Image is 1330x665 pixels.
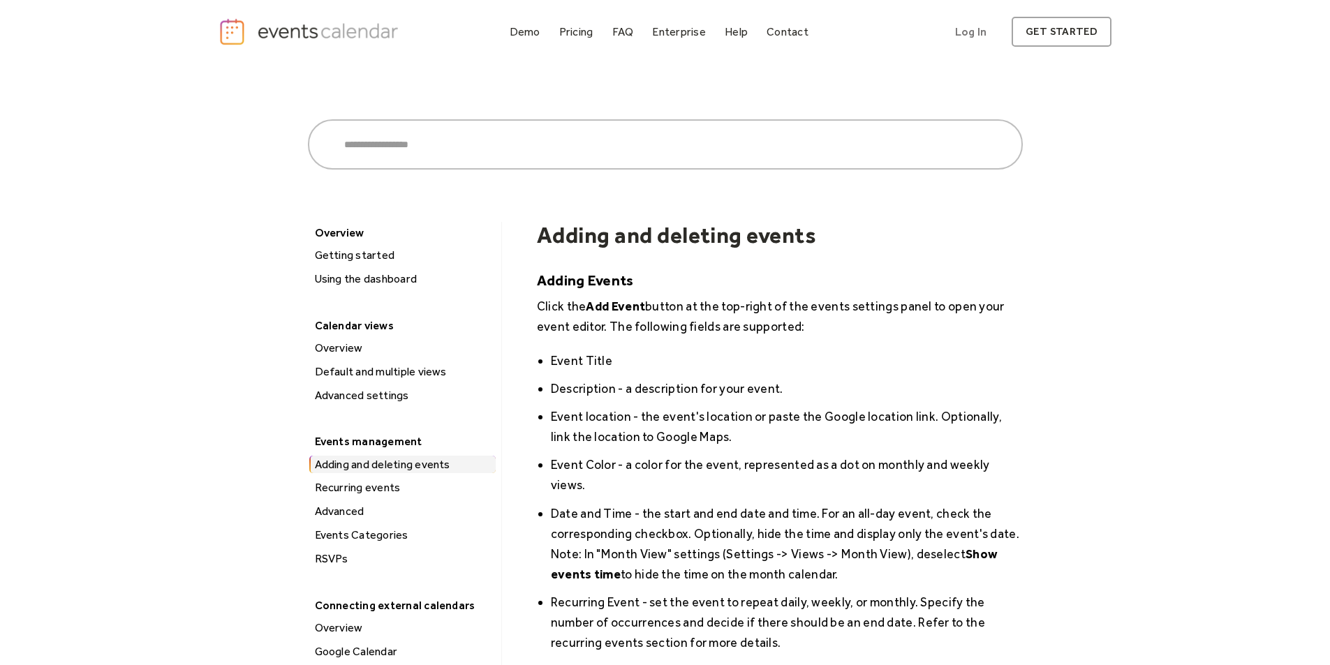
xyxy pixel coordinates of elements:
[551,503,1023,584] li: Date and Time - the start and end date and time. For an all-day event, check the corresponding ch...
[311,479,496,497] div: Recurring events
[308,222,494,244] div: Overview
[504,22,546,41] a: Demo
[311,339,496,357] div: Overview
[311,550,496,568] div: RSVPs
[311,456,496,474] div: Adding and deleting events
[308,431,494,452] div: Events management
[761,22,814,41] a: Contact
[311,270,496,288] div: Using the dashboard
[510,28,540,36] div: Demo
[607,22,640,41] a: FAQ
[652,28,705,36] div: Enterprise
[309,387,496,405] a: Advanced settings
[219,17,403,46] a: home
[311,246,496,264] div: Getting started
[719,22,753,41] a: Help
[559,28,593,36] div: Pricing
[941,17,1000,47] a: Log In
[551,546,998,581] strong: Show events time
[311,363,496,381] div: Default and multiple views
[309,550,496,568] a: RSVPs
[311,387,496,405] div: Advanced settings
[725,28,748,36] div: Help
[309,456,496,474] a: Adding and deleting events
[309,339,496,357] a: Overview
[554,22,599,41] a: Pricing
[1012,17,1111,47] a: get started
[311,502,496,521] div: Advanced
[309,363,496,381] a: Default and multiple views
[646,22,711,41] a: Enterprise
[537,222,1023,248] h1: Adding and deleting events
[309,526,496,544] a: Events Categories
[551,378,1023,398] li: Description - a description for your event.
[309,502,496,521] a: Advanced
[309,270,496,288] a: Using the dashboard
[551,454,1023,495] li: Event Color - a color for the event, represented as a dot on monthly and weekly views.
[767,28,808,36] div: Contact
[308,595,494,616] div: Connecting external calendars
[311,643,496,661] div: Google Calendar
[537,270,1023,290] h5: Adding Events
[309,246,496,264] a: Getting started
[537,296,1023,336] p: Click the button at the top-right of the events settings panel to open your event editor. The fol...
[551,406,1023,447] li: Event location - the event's location or paste the Google location link. Optionally, link the loc...
[311,526,496,544] div: Events Categories
[309,619,496,637] a: Overview
[612,28,634,36] div: FAQ
[551,350,1023,371] li: Event Title
[311,619,496,637] div: Overview
[309,479,496,497] a: Recurring events
[551,592,1023,652] li: Recurring Event - set the event to repeat daily, weekly, or monthly. Specify the number of occurr...
[586,299,645,313] strong: Add Event
[308,315,494,336] div: Calendar views
[309,643,496,661] a: Google Calendar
